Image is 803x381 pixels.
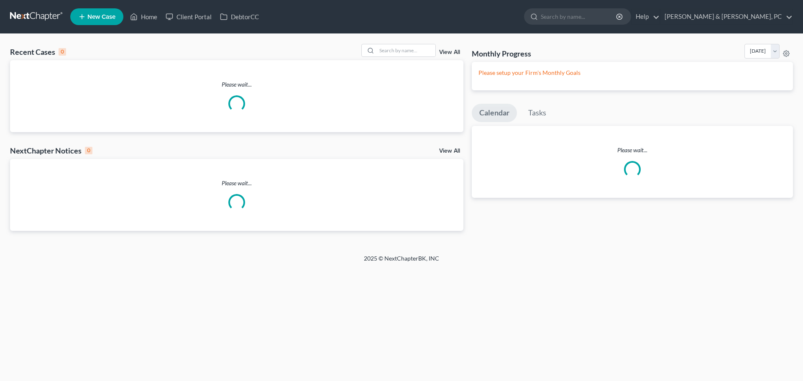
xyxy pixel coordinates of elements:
[472,146,793,154] p: Please wait...
[10,146,92,156] div: NextChapter Notices
[59,48,66,56] div: 0
[439,148,460,154] a: View All
[439,49,460,55] a: View All
[126,9,161,24] a: Home
[10,47,66,57] div: Recent Cases
[377,44,435,56] input: Search by name...
[163,254,640,269] div: 2025 © NextChapterBK, INC
[632,9,660,24] a: Help
[161,9,216,24] a: Client Portal
[10,179,463,187] p: Please wait...
[472,49,531,59] h3: Monthly Progress
[472,104,517,122] a: Calendar
[85,147,92,154] div: 0
[10,80,463,89] p: Please wait...
[478,69,786,77] p: Please setup your Firm's Monthly Goals
[660,9,793,24] a: [PERSON_NAME] & [PERSON_NAME], PC
[541,9,617,24] input: Search by name...
[216,9,263,24] a: DebtorCC
[87,14,115,20] span: New Case
[521,104,554,122] a: Tasks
